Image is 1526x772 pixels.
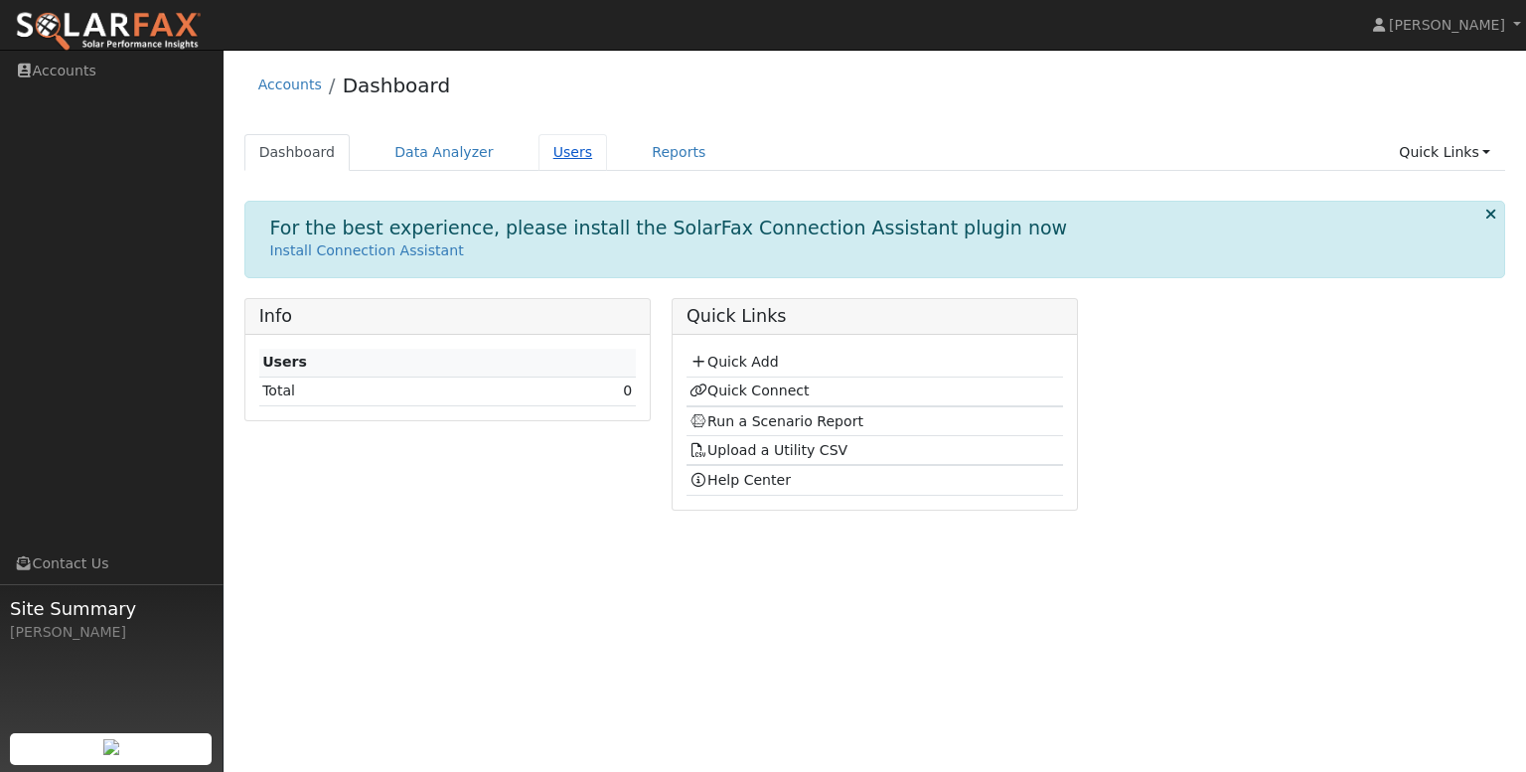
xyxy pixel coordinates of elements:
[103,739,119,755] img: retrieve
[637,134,720,171] a: Reports
[538,134,608,171] a: Users
[1384,134,1505,171] a: Quick Links
[262,354,307,370] strong: Users
[689,442,847,458] a: Upload a Utility CSV
[687,306,1063,327] h5: Quick Links
[258,77,322,92] a: Accounts
[15,11,202,53] img: SolarFax
[259,377,529,405] td: Total
[1389,17,1505,33] span: [PERSON_NAME]
[10,595,213,622] span: Site Summary
[10,622,213,643] div: [PERSON_NAME]
[270,217,1068,239] h1: For the best experience, please install the SolarFax Connection Assistant plugin now
[689,354,778,370] a: Quick Add
[689,413,863,429] a: Run a Scenario Report
[689,472,791,488] a: Help Center
[244,134,351,171] a: Dashboard
[689,383,809,398] a: Quick Connect
[380,134,509,171] a: Data Analyzer
[343,74,451,97] a: Dashboard
[270,242,464,258] a: Install Connection Assistant
[623,383,632,398] a: 0
[259,306,636,327] h5: Info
